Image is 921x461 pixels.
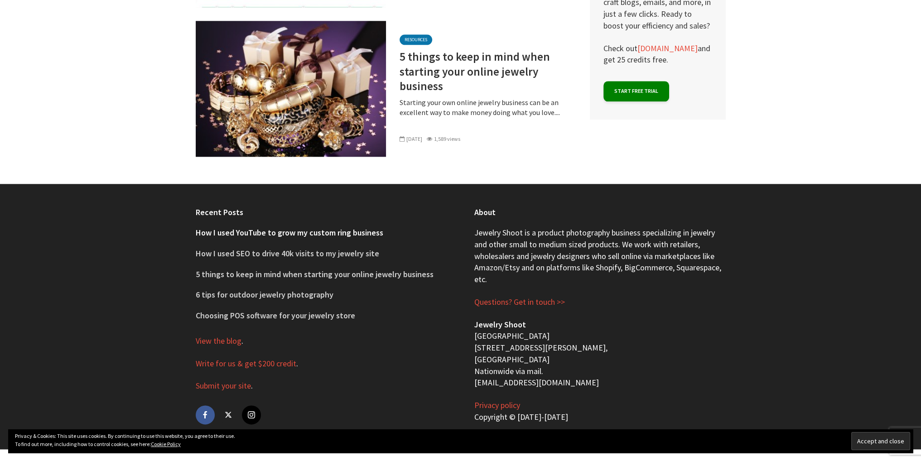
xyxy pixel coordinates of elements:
[196,405,215,424] a: facebook
[427,135,460,143] div: 1,589 views
[196,335,447,347] p: .
[242,405,261,424] a: instagram
[474,399,726,423] p: Copyright © [DATE]-[DATE]
[196,358,447,370] p: .
[8,429,913,453] div: Privacy & Cookies: This site uses cookies. By continuing to use this website, you agree to their ...
[196,310,355,321] a: Choosing POS software for your jewelry store
[603,81,669,101] a: Start free trial
[151,441,181,447] a: Cookie Policy
[196,289,333,300] a: 6 tips for outdoor jewelry photography
[474,319,526,330] b: Jewelry Shoot
[603,43,712,66] p: Check out and get 25 credits free.
[474,297,565,307] a: Questions? Get in touch >>
[196,83,386,92] a: 5 things to keep in mind when starting your online jewelry business
[400,135,422,142] span: [DATE]
[637,43,698,54] a: [DOMAIN_NAME]
[474,227,726,285] p: Jewelry Shoot is a product photography business specializing in jewelry and other small to medium...
[400,34,432,45] a: Resources
[851,432,910,450] input: Accept and close
[196,380,251,391] a: Submit your site
[196,380,447,392] p: .
[474,400,520,411] a: Privacy policy
[474,206,726,218] h4: About
[196,248,379,259] a: How I used SEO to drive 40k visits to my jewelry site
[196,358,296,369] a: Write for us & get $200 credit
[474,319,726,389] p: [GEOGRAPHIC_DATA] [STREET_ADDRESS][PERSON_NAME], [GEOGRAPHIC_DATA] Nationwide via mail. [EMAIL_AD...
[400,49,563,94] a: 5 things to keep in mind when starting your online jewelry business
[219,405,238,424] a: twitter
[196,206,447,218] h4: Recent Posts
[400,97,563,117] p: Starting your own online jewelry business can be an excellent way to make money doing what you lo...
[196,227,383,238] a: How I used YouTube to grow my custom ring business
[196,269,434,279] a: 5 things to keep in mind when starting your online jewelry business
[196,336,241,346] a: View the blog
